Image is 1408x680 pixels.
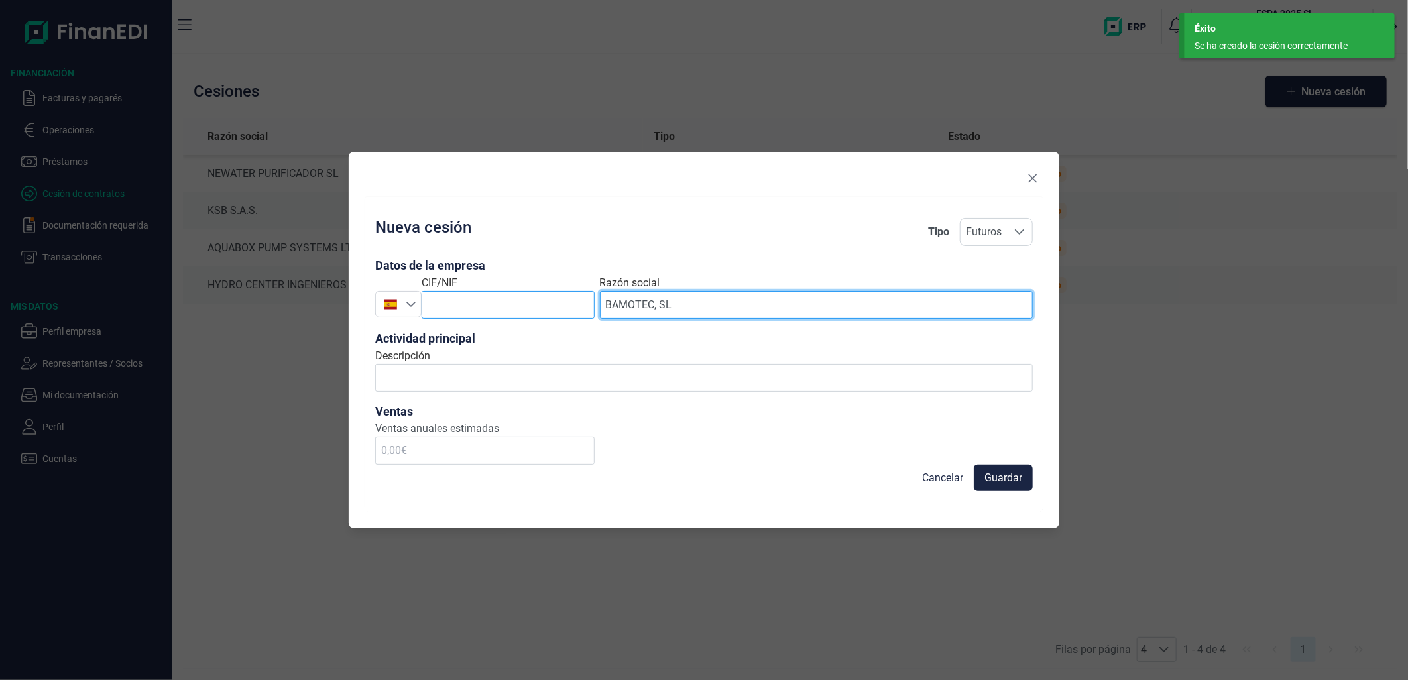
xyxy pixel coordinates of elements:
[375,329,1033,348] h3: Actividad principal
[375,437,595,465] input: 0,00€
[375,218,471,246] h2: Nueva cesión
[1022,168,1043,189] button: Close
[922,470,963,486] span: Cancelar
[375,256,1033,275] h3: Datos de la empresa
[375,348,430,364] label: Descripción
[375,402,595,421] h3: Ventas
[984,470,1022,486] span: Guardar
[384,298,397,310] img: ES
[600,275,660,291] label: Razón social
[1007,219,1032,245] div: Seleccione una opción
[911,465,974,491] button: Cancelar
[928,224,949,240] div: Tipo
[406,292,421,317] div: Seleccione un país
[422,275,457,291] label: CIF/NIF
[1195,39,1375,53] div: Se ha creado la cesión correctamente
[961,219,1007,245] span: Futuros
[1195,22,1385,36] div: Éxito
[375,421,595,437] label: Ventas anuales estimadas
[974,465,1033,491] button: Guardar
